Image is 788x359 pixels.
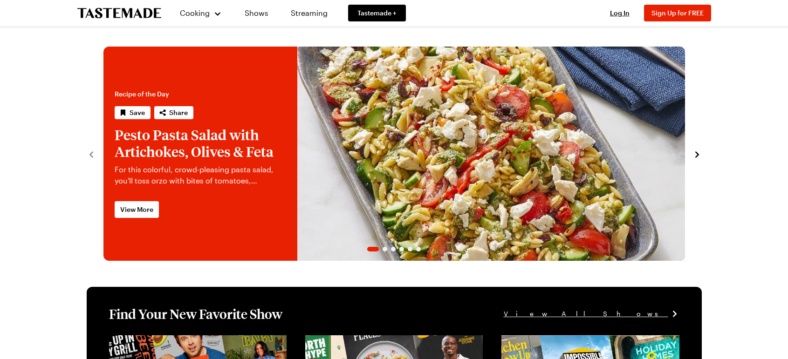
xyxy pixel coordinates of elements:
[180,8,210,17] span: Cooking
[109,336,236,345] a: View full content for [object Object]
[169,108,188,117] span: Share
[416,247,421,251] span: Go to slide 6
[399,247,404,251] span: Go to slide 4
[305,336,432,345] a: View full content for [object Object]
[87,148,96,159] button: navigate to previous item
[504,309,668,319] span: View All Shows
[692,148,702,159] button: navigate to next item
[348,5,406,21] a: Tastemade +
[103,47,685,261] div: 1 / 6
[610,9,630,17] span: Log In
[501,336,629,345] a: View full content for [object Object]
[644,5,711,21] button: Sign Up for FREE
[77,8,161,19] a: To Tastemade Home Page
[130,108,145,117] span: Save
[391,247,396,251] span: Go to slide 3
[408,247,412,251] span: Go to slide 5
[651,9,704,17] span: Sign Up for FREE
[120,205,153,214] span: View More
[357,8,397,18] span: Tastemade +
[601,8,638,18] button: Log In
[115,201,159,218] a: View More
[504,309,679,319] a: View All Shows
[154,106,193,119] button: Share
[109,305,282,322] h1: Find Your New Favorite Show
[180,2,222,24] button: Cooking
[383,247,387,251] span: Go to slide 2
[115,106,151,119] button: Save recipe
[367,247,379,251] span: Go to slide 1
